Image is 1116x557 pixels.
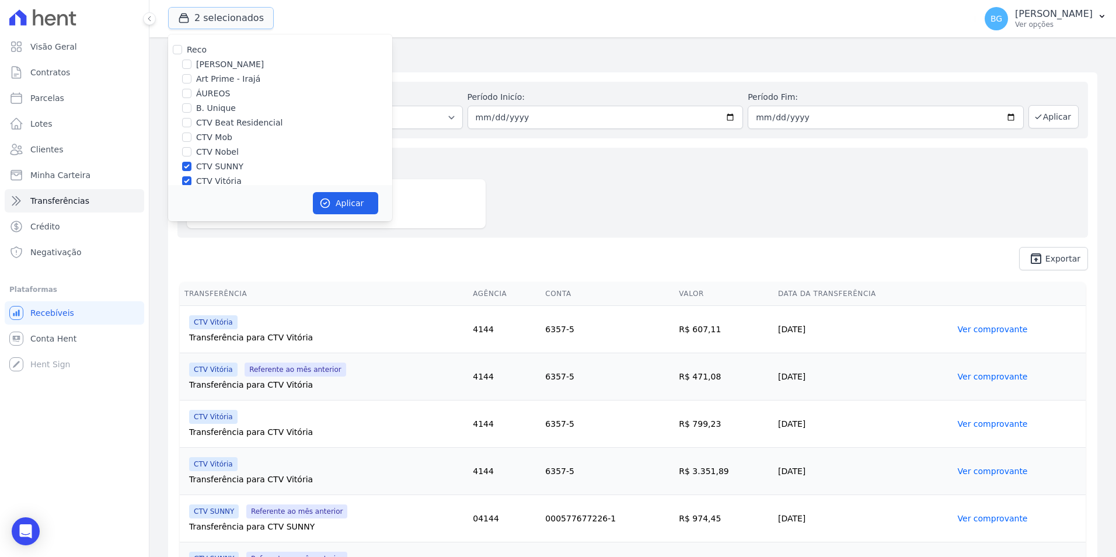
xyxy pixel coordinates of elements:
td: 4144 [468,353,540,401]
a: Ver comprovante [958,419,1028,429]
span: Conta Hent [30,333,76,344]
th: Valor [674,282,773,306]
label: CTV Vitória [196,175,242,187]
td: R$ 974,45 [674,495,773,542]
span: Minha Carteira [30,169,90,181]
label: Reco [187,45,207,54]
span: Lotes [30,118,53,130]
div: Plataformas [9,283,139,297]
td: 4144 [468,306,540,353]
a: Visão Geral [5,35,144,58]
p: [PERSON_NAME] [1015,8,1093,20]
a: Contratos [5,61,144,84]
td: 6357-5 [540,401,674,448]
label: Período Inicío: [468,91,744,103]
button: Aplicar [1028,105,1079,128]
a: Crédito [5,215,144,238]
span: Transferências [30,195,89,207]
td: 4144 [468,401,540,448]
a: Ver comprovante [958,325,1028,334]
div: Transferência para CTV Vitória [189,426,463,438]
label: CTV Beat Residencial [196,117,283,129]
th: Agência [468,282,540,306]
div: Transferência para CTV Vitória [189,474,463,485]
td: 4144 [468,448,540,495]
td: 6357-5 [540,306,674,353]
a: Transferências [5,189,144,213]
a: Parcelas [5,86,144,110]
th: Data da Transferência [773,282,953,306]
div: Transferência para CTV SUNNY [189,521,463,532]
span: Contratos [30,67,70,78]
span: Clientes [30,144,63,155]
button: 2 selecionados [168,7,274,29]
label: CTV SUNNY [196,161,243,173]
th: Transferência [180,282,468,306]
td: [DATE] [773,448,953,495]
td: 000577677226-1 [540,495,674,542]
span: Referente ao mês anterior [245,363,346,377]
a: Lotes [5,112,144,135]
h2: Transferências [168,47,1097,68]
i: unarchive [1029,252,1043,266]
span: CTV SUNNY [189,504,239,518]
button: Aplicar [313,192,378,214]
span: Visão Geral [30,41,77,53]
div: Transferência para CTV Vitória [189,332,463,343]
div: Open Intercom Messenger [12,517,40,545]
label: B. Unique [196,102,236,114]
td: [DATE] [773,495,953,542]
span: Negativação [30,246,82,258]
label: Art Prime - Irajá [196,73,260,85]
label: CTV Mob [196,131,232,144]
td: [DATE] [773,306,953,353]
span: CTV Vitória [189,363,238,377]
span: Recebíveis [30,307,74,319]
td: [DATE] [773,353,953,401]
a: unarchive Exportar [1019,247,1088,270]
td: 6357-5 [540,448,674,495]
span: Parcelas [30,92,64,104]
a: Recebíveis [5,301,144,325]
td: 6357-5 [540,353,674,401]
th: Conta [540,282,674,306]
td: 04144 [468,495,540,542]
label: [PERSON_NAME] [196,58,264,71]
a: Ver comprovante [958,514,1028,523]
label: Período Fim: [748,91,1024,103]
label: ÁUREOS [196,88,230,100]
a: Ver comprovante [958,467,1028,476]
button: BG [PERSON_NAME] Ver opções [975,2,1116,35]
span: Exportar [1045,255,1080,262]
a: Minha Carteira [5,163,144,187]
div: Transferência para CTV Vitória [189,379,463,391]
td: [DATE] [773,401,953,448]
span: CTV Vitória [189,410,238,424]
a: Conta Hent [5,327,144,350]
span: Referente ao mês anterior [246,504,348,518]
label: CTV Nobel [196,146,239,158]
span: BG [991,15,1002,23]
span: CTV Vitória [189,315,238,329]
td: R$ 799,23 [674,401,773,448]
a: Ver comprovante [958,372,1028,381]
a: Negativação [5,241,144,264]
td: R$ 607,11 [674,306,773,353]
td: R$ 3.351,89 [674,448,773,495]
td: R$ 471,08 [674,353,773,401]
span: Crédito [30,221,60,232]
span: CTV Vitória [189,457,238,471]
p: Ver opções [1015,20,1093,29]
a: Clientes [5,138,144,161]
